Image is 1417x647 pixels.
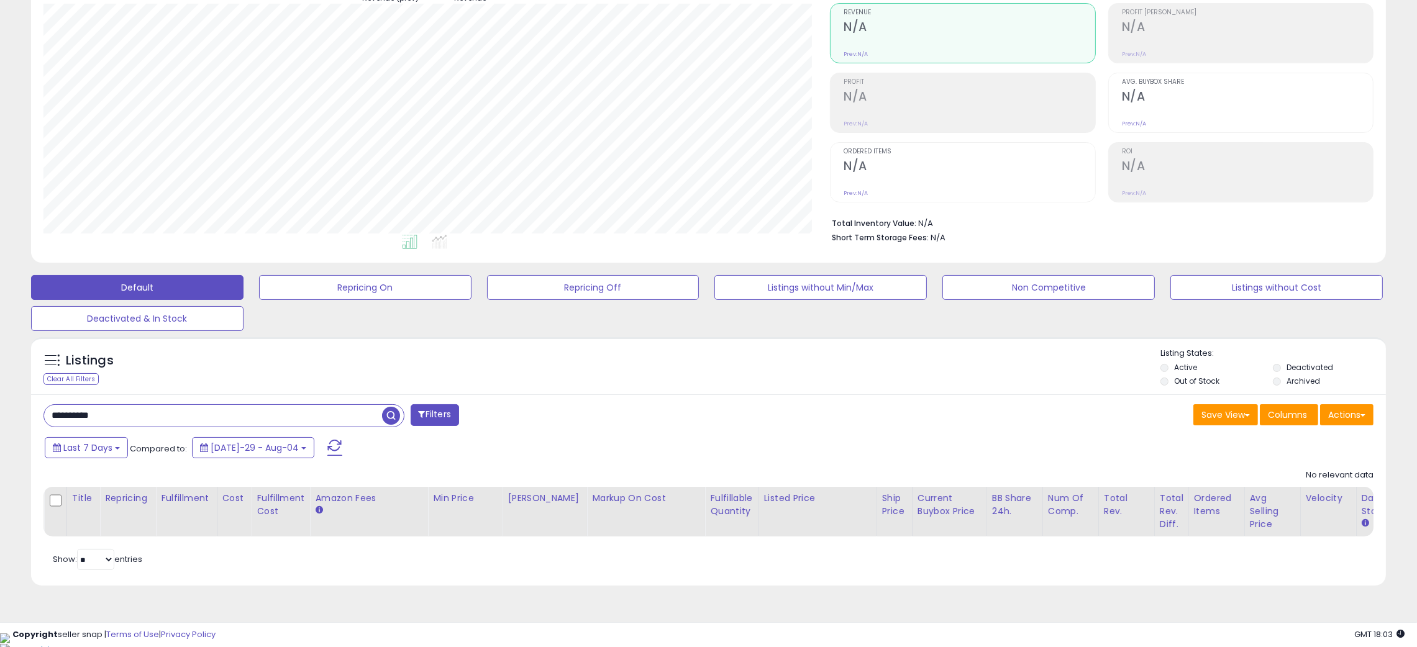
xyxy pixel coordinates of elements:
small: Amazon Fees. [315,505,322,516]
div: Velocity [1306,492,1351,505]
button: Repricing On [259,275,472,300]
div: Fulfillment Cost [257,492,304,518]
small: Days In Stock. [1362,518,1369,529]
b: Total Inventory Value: [832,218,916,228]
label: Active [1174,362,1197,373]
span: Compared to: [130,443,187,455]
div: Cost [222,492,247,505]
small: Prev: N/A [844,50,868,58]
div: Listed Price [764,492,872,505]
span: Profit [844,79,1095,86]
small: Prev: N/A [1122,120,1146,127]
small: Prev: N/A [844,120,868,127]
button: Last 7 Days [45,437,128,458]
button: Save View [1193,404,1258,425]
label: Deactivated [1287,362,1333,373]
button: Columns [1260,404,1318,425]
p: Listing States: [1160,348,1386,360]
h2: N/A [844,89,1095,106]
button: Non Competitive [942,275,1155,300]
div: [PERSON_NAME] [508,492,581,505]
small: Prev: N/A [1122,50,1146,58]
div: Days In Stock [1362,492,1407,518]
button: Filters [411,404,459,426]
span: Profit [PERSON_NAME] [1122,9,1373,16]
div: Ordered Items [1194,492,1239,518]
div: Avg Selling Price [1250,492,1295,531]
div: Amazon Fees [315,492,422,505]
div: Current Buybox Price [918,492,982,518]
span: Columns [1268,409,1307,421]
h5: Listings [66,352,114,369]
div: Num of Comp. [1048,492,1093,518]
h2: N/A [1122,159,1373,176]
b: Short Term Storage Fees: [832,232,929,243]
div: Ship Price [882,492,907,518]
span: N/A [931,232,945,243]
div: Total Rev. [1104,492,1149,518]
span: Show: entries [53,553,142,565]
button: Default [31,275,244,300]
li: N/A [832,215,1364,230]
h2: N/A [1122,20,1373,37]
div: No relevant data [1306,469,1374,481]
div: Fulfillable Quantity [710,492,753,518]
label: Archived [1287,376,1320,386]
h2: N/A [1122,89,1373,106]
h2: N/A [844,20,1095,37]
div: Total Rev. Diff. [1160,492,1183,531]
small: Prev: N/A [844,189,868,197]
button: [DATE]-29 - Aug-04 [192,437,314,458]
div: Repricing [105,492,150,505]
span: Avg. Buybox Share [1122,79,1373,86]
span: Last 7 Days [63,441,112,454]
button: Listings without Cost [1170,275,1383,300]
small: Prev: N/A [1122,189,1146,197]
div: Clear All Filters [43,373,99,385]
label: Out of Stock [1174,376,1219,386]
button: Deactivated & In Stock [31,306,244,331]
button: Actions [1320,404,1374,425]
div: Markup on Cost [592,492,699,505]
div: BB Share 24h. [992,492,1037,518]
span: [DATE]-29 - Aug-04 [211,441,299,454]
span: ROI [1122,148,1373,155]
th: The percentage added to the cost of goods (COGS) that forms the calculator for Min & Max prices. [587,487,705,536]
div: Title [72,492,94,505]
div: Min Price [433,492,497,505]
span: Ordered Items [844,148,1095,155]
button: Repricing Off [487,275,699,300]
h2: N/A [844,159,1095,176]
span: Revenue [844,9,1095,16]
button: Listings without Min/Max [714,275,927,300]
div: Fulfillment [161,492,211,505]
